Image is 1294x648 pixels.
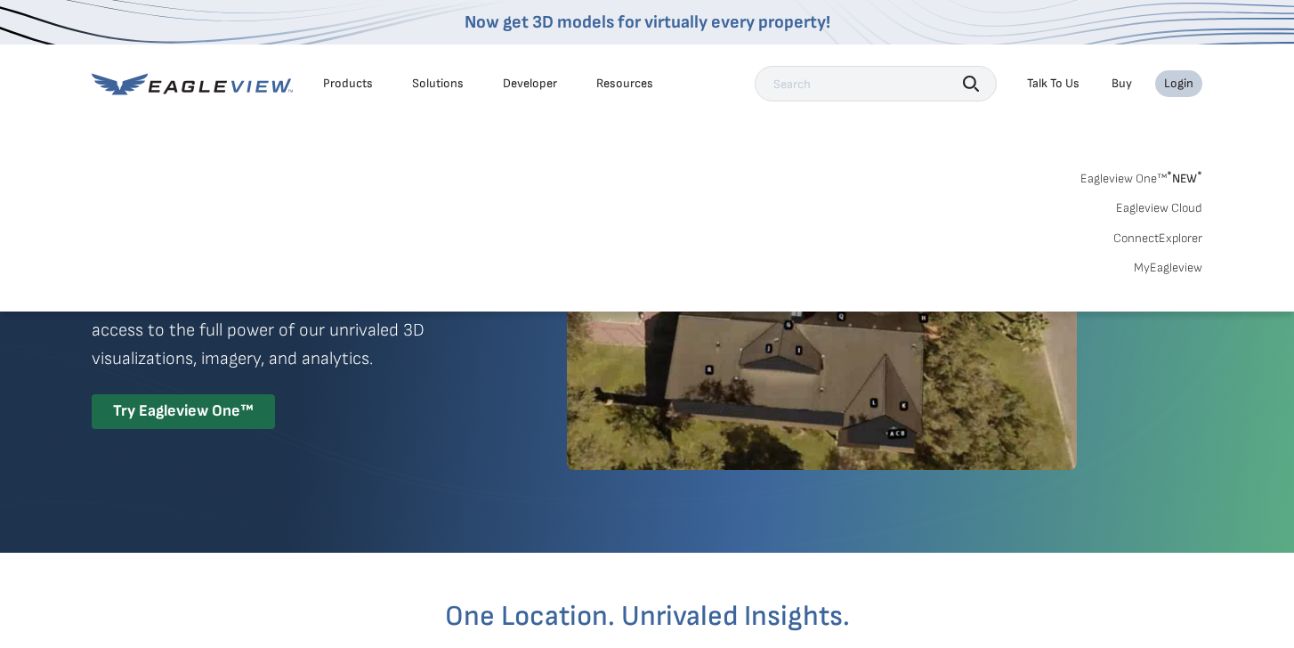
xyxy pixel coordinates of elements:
a: Buy [1112,76,1132,92]
a: ConnectExplorer [1113,231,1202,247]
a: MyEagleview [1134,260,1202,276]
a: Now get 3D models for virtually every property! [465,12,830,33]
input: Search [755,66,997,101]
div: Resources [596,76,653,92]
h2: One Location. Unrivaled Insights. [105,603,1189,631]
div: Try Eagleview One™ [92,394,275,429]
div: Solutions [412,76,464,92]
div: Products [323,76,373,92]
a: Eagleview One™*NEW* [1080,166,1202,186]
div: Talk To Us [1027,76,1080,92]
div: Login [1164,76,1193,92]
p: A premium digital experience that provides seamless access to the full power of our unrivaled 3D ... [92,288,503,373]
span: NEW [1167,171,1202,186]
a: Developer [503,76,557,92]
a: Eagleview Cloud [1116,200,1202,216]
